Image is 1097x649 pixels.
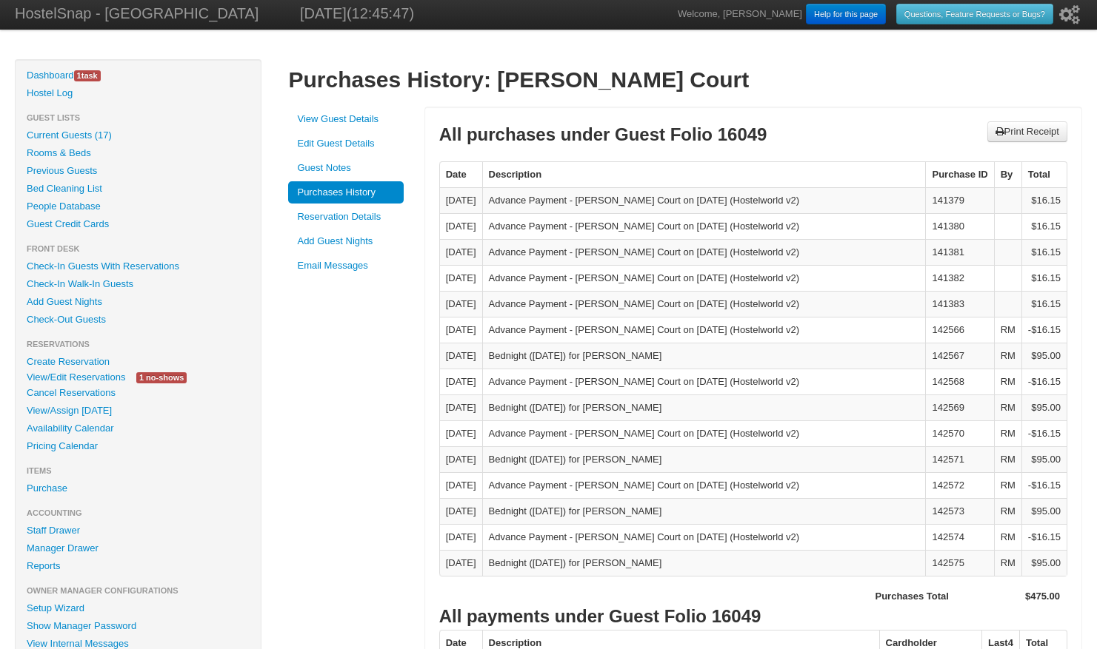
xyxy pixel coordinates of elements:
a: Edit Guest Details [288,132,404,155]
li: Front Desk [16,240,261,258]
td: RM [994,343,1021,369]
a: Reservation Details [288,206,404,228]
th: This column shows the purchase ID number. [925,162,993,187]
div: -$16.15 [1028,323,1061,337]
a: Rooms & Beds [16,144,261,162]
div: Advance Payment - [PERSON_NAME] Court on [DATE] (Hostelworld v2) [489,375,920,389]
div: Advance Payment - [PERSON_NAME] Court on [DATE] (Hostelworld v2) [489,272,920,285]
h2: All purchases under Guest Folio 16049 [439,121,767,148]
div: -$16.15 [1028,531,1061,544]
td: 142573 [925,498,993,524]
h2: All payments under Guest Folio 16049 [439,603,1067,630]
a: Email Messages [288,255,404,277]
div: $95.00 [1028,556,1061,570]
td: RM [994,420,1021,446]
td: 2025-08-13 18:08:29 [439,265,482,291]
a: Availability Calendar [16,420,261,437]
td: 2025-08-25 20:36:44 [439,446,482,472]
th: By [994,162,1021,187]
div: Bednight ([DATE]) for [PERSON_NAME] [489,556,920,570]
td: 2025-08-13 18:08:29 [439,291,482,317]
th: Total [1021,162,1067,187]
div: $16.15 [1028,246,1061,259]
span: (12:45:47) [347,5,414,21]
a: People Database [16,198,261,215]
td: 142566 [925,317,993,343]
td: 2025-08-13 18:08:29 [439,213,482,239]
td: 141379 [925,187,993,213]
a: Create Reservation [16,353,261,371]
a: Cancel Reservations [16,384,261,402]
td: RM [994,446,1021,472]
div: Bednight ([DATE]) for [PERSON_NAME] [489,349,920,363]
div: Bednight ([DATE]) for [PERSON_NAME] [489,505,920,518]
a: Pricing Calendar [16,437,261,455]
a: Questions, Feature Requests or Bugs? [896,4,1053,24]
td: 142568 [925,369,993,394]
a: View Guest Details [288,108,404,130]
li: Guest Lists [16,109,261,127]
span: 1 [77,71,81,80]
a: Manager Drawer [16,539,261,557]
div: Advance Payment - [PERSON_NAME] Court on [DATE] (Hostelworld v2) [489,220,920,233]
div: -$16.15 [1028,479,1061,492]
td: 141380 [925,213,993,239]
td: 142574 [925,524,993,550]
td: 2025-08-25 20:36:44 [439,420,482,446]
a: Bed Cleaning List [16,180,261,198]
h1: Purchases History: [PERSON_NAME] Court [288,67,1082,93]
div: $95.00 [1028,401,1061,414]
a: Add Guest Nights [288,230,404,252]
div: $16.15 [1028,220,1061,233]
div: -$16.15 [1028,427,1061,440]
a: Guest Credit Cards [16,215,261,233]
a: View/Edit Reservations [16,369,136,385]
td: 142570 [925,420,993,446]
td: 142575 [925,550,993,576]
div: Bednight ([DATE]) for [PERSON_NAME] [489,453,920,466]
a: Staff Drawer [16,522,261,539]
td: RM [994,369,1021,394]
th: Description [482,162,926,187]
span: 1 no-shows [136,372,187,383]
td: 142572 [925,472,993,498]
div: Advance Payment - [PERSON_NAME] Court on [DATE] (Hostelworld v2) [489,246,920,259]
div: $16.15 [1028,272,1061,285]
td: RM [994,498,1021,524]
div: $95.00 [1028,453,1061,466]
div: -$16.15 [1028,375,1061,389]
a: Dashboard1task [16,67,261,84]
td: 2025-08-13 18:08:29 [439,239,482,265]
div: Advance Payment - [PERSON_NAME] Court on [DATE] (Hostelworld v2) [489,194,920,207]
a: Check-Out Guests [16,311,261,329]
a: Reports [16,557,261,575]
td: 2025-08-25 20:36:43 [439,369,482,394]
td: 142571 [925,446,993,472]
div: $16.15 [1028,297,1061,311]
a: Previous Guests [16,162,261,180]
a: Hostel Log [16,84,261,102]
a: 1 no-shows [125,369,198,385]
div: Bednight ([DATE]) for [PERSON_NAME] [489,401,920,414]
td: RM [994,550,1021,576]
td: 2025-08-25 20:36:43 [439,343,482,369]
div: $95.00 [1028,349,1061,363]
span: task [74,70,101,81]
div: Advance Payment - [PERSON_NAME] Court on [DATE] (Hostelworld v2) [489,531,920,544]
td: 2025-08-25 20:36:42 [439,317,482,343]
a: Guest Notes [288,157,404,179]
a: Setup Wizard [16,599,261,617]
td: 2025-08-25 20:36:45 [439,524,482,550]
div: Advance Payment - [PERSON_NAME] Court on [DATE] (Hostelworld v2) [489,323,920,337]
div: Purchases Total [875,590,948,603]
td: 141382 [925,265,993,291]
a: Print Receipt [987,121,1067,142]
div: Advance Payment - [PERSON_NAME] Court on [DATE] (Hostelworld v2) [489,427,920,440]
a: View/Assign [DATE] [16,402,261,420]
td: RM [994,524,1021,550]
td: RM [994,394,1021,420]
a: Show Manager Password [16,617,261,635]
td: 2025-08-25 20:36:45 [439,498,482,524]
div: $16.15 [1028,194,1061,207]
i: Setup Wizard [1059,5,1080,24]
